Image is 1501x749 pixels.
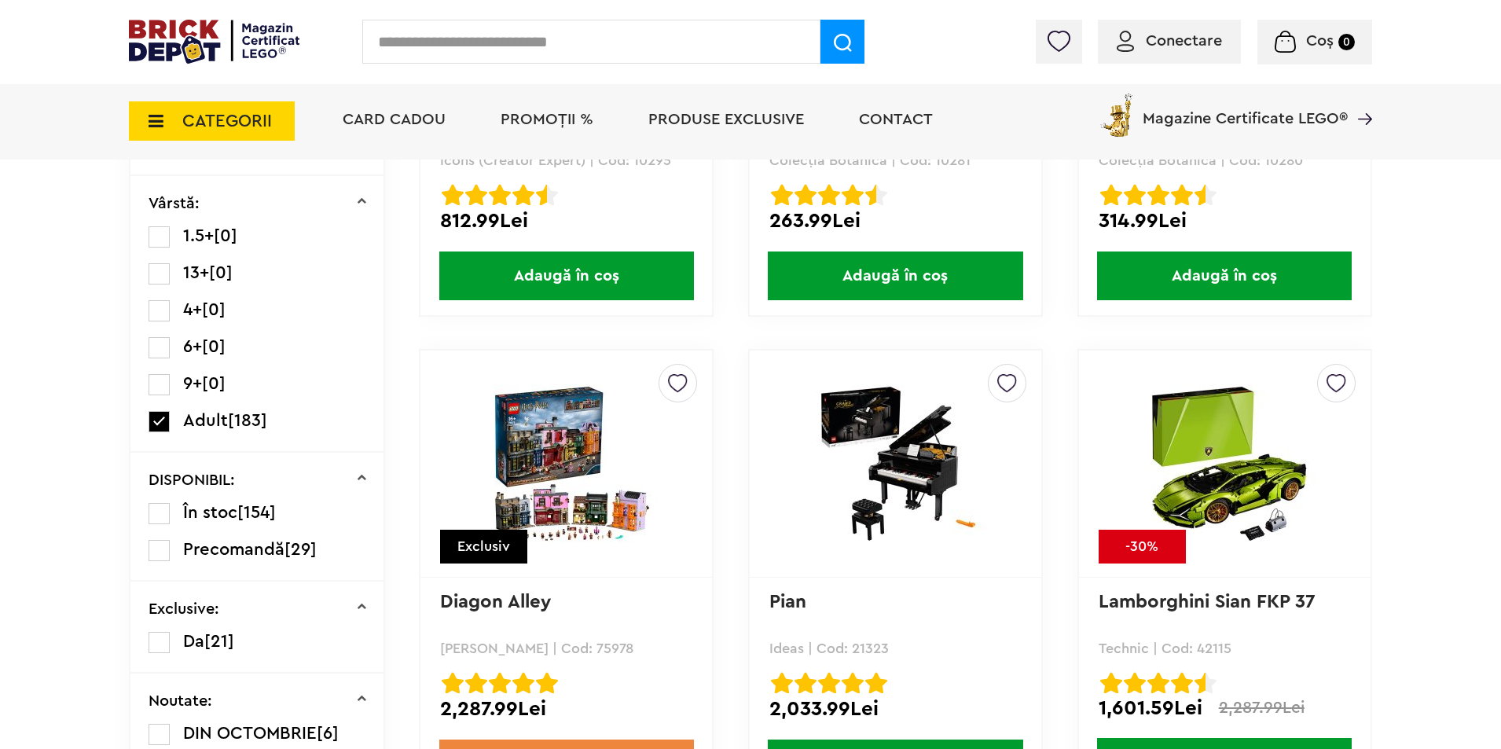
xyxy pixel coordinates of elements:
span: 1.5+ [183,227,214,244]
a: Diagon Alley [440,593,551,611]
img: Evaluare cu stele [536,184,558,206]
img: Evaluare cu stele [489,184,511,206]
span: 9+ [183,375,202,392]
p: Icons (Creator Expert) | Cod: 10295 [440,153,692,167]
span: Magazine Certificate LEGO® [1143,90,1348,127]
a: Produse exclusive [648,112,804,127]
img: Evaluare cu stele [865,672,887,694]
span: 2,287.99Lei [1219,699,1305,716]
img: Evaluare cu stele [1124,184,1146,206]
p: Ideas | Cod: 21323 [769,641,1022,655]
span: Conectare [1146,33,1222,49]
img: Pian [785,384,1005,543]
img: Evaluare cu stele [536,672,558,694]
small: 0 [1338,34,1355,50]
a: Magazine Certificate LEGO® [1348,90,1372,106]
img: Evaluare cu stele [842,672,864,694]
img: Diagon Alley [457,384,677,543]
img: Evaluare cu stele [1147,184,1169,206]
span: În stoc [183,504,237,521]
p: Vârstă: [149,196,200,211]
img: Evaluare cu stele [442,672,464,694]
span: CATEGORII [182,112,272,130]
img: Evaluare cu stele [465,672,487,694]
div: 2,287.99Lei [440,699,692,719]
div: 812.99Lei [440,211,692,231]
img: Evaluare cu stele [1171,672,1193,694]
img: Evaluare cu stele [818,672,840,694]
span: 4+ [183,301,202,318]
span: Precomandă [183,541,284,558]
span: [154] [237,504,276,521]
div: 2,033.99Lei [769,699,1022,719]
span: [29] [284,541,317,558]
p: DISPONIBIL: [149,472,235,488]
div: -30% [1099,530,1186,564]
span: [0] [214,227,237,244]
img: Evaluare cu stele [512,672,534,694]
img: Evaluare cu stele [865,184,887,206]
span: [0] [202,301,226,318]
span: Da [183,633,204,650]
a: Contact [859,112,933,127]
span: Coș [1306,33,1334,49]
img: Evaluare cu stele [1100,184,1122,206]
a: Pian [769,593,806,611]
a: Card Cadou [343,112,446,127]
span: DIN OCTOMBRIE [183,725,317,742]
img: Evaluare cu stele [818,184,840,206]
span: 1,601.59Lei [1099,699,1202,718]
span: [0] [209,264,233,281]
span: Adaugă în coș [1097,252,1352,300]
span: [21] [204,633,234,650]
span: [6] [317,725,339,742]
a: Conectare [1117,33,1222,49]
img: Evaluare cu stele [465,184,487,206]
span: [183] [228,412,267,429]
img: Evaluare cu stele [842,184,864,206]
p: Colecția Botanică | Cod: 10280 [1099,153,1351,167]
div: Exclusiv [440,530,527,564]
img: Lamborghini Sian FKP 37 [1114,384,1334,543]
span: 13+ [183,264,209,281]
img: Evaluare cu stele [1195,672,1217,694]
a: PROMOȚII % [501,112,593,127]
span: Adult [183,412,228,429]
p: [PERSON_NAME] | Cod: 75978 [440,641,692,655]
img: Evaluare cu stele [1147,672,1169,694]
img: Evaluare cu stele [489,672,511,694]
span: [0] [202,375,226,392]
p: Noutate: [149,693,212,709]
img: Evaluare cu stele [1195,184,1217,206]
span: Adaugă în coș [439,252,694,300]
img: Evaluare cu stele [795,184,817,206]
img: Evaluare cu stele [771,672,793,694]
a: Adaugă în coș [750,252,1041,300]
img: Evaluare cu stele [795,672,817,694]
img: Evaluare cu stele [771,184,793,206]
img: Evaluare cu stele [1171,184,1193,206]
div: 314.99Lei [1099,211,1351,231]
div: 263.99Lei [769,211,1022,231]
p: Colecția Botanică | Cod: 10281 [769,153,1022,167]
a: Lamborghini Sian FKP 37 [1099,593,1316,611]
a: Adaugă în coș [1079,252,1371,300]
p: Exclusive: [149,601,219,617]
img: Evaluare cu stele [512,184,534,206]
a: Adaugă în coș [420,252,712,300]
span: 6+ [183,338,202,355]
span: [0] [202,338,226,355]
span: Adaugă în coș [768,252,1022,300]
img: Evaluare cu stele [442,184,464,206]
p: Technic | Cod: 42115 [1099,641,1351,655]
img: Evaluare cu stele [1124,672,1146,694]
img: Evaluare cu stele [1100,672,1122,694]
